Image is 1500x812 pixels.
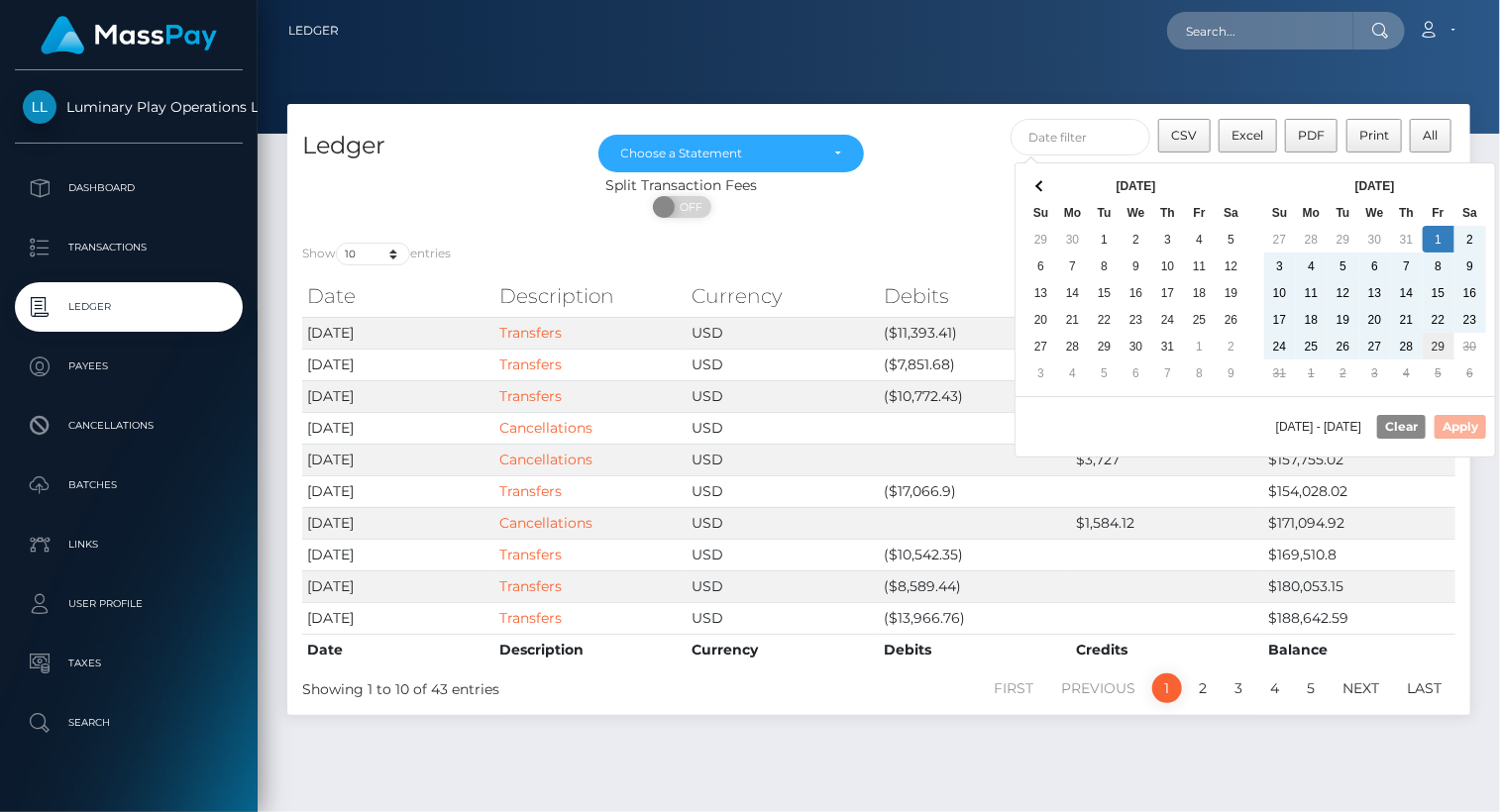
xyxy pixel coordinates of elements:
[499,387,562,405] a: Transfers
[302,634,494,665] th: Date
[494,634,687,665] th: Description
[1071,444,1263,475] td: $3,727
[23,411,235,441] p: Cancellations
[1423,359,1454,386] td: 5
[499,419,592,437] a: Cancellations
[302,539,494,570] td: [DATE]
[499,451,592,468] a: Cancellations
[1025,226,1057,253] td: 29
[15,460,243,510] a: Batches
[1359,359,1391,386] td: 3
[1332,673,1390,703] a: Next
[687,276,879,316] th: Currency
[1152,673,1182,703] a: 1
[1359,279,1391,306] td: 13
[1391,359,1423,386] td: 4
[23,589,235,619] p: User Profile
[1391,279,1423,306] td: 14
[1158,119,1211,152] button: CSV
[1263,475,1455,507] td: $154,028.02
[1152,226,1184,253] td: 3
[1259,673,1290,703] a: 4
[1216,253,1247,279] td: 12
[1296,333,1328,359] td: 25
[1391,253,1423,279] td: 7
[1285,119,1339,152] button: PDF
[1152,359,1184,386] td: 7
[1359,226,1391,253] td: 30
[302,317,494,349] td: [DATE]
[1121,333,1152,359] td: 30
[1396,673,1452,703] a: Last
[302,129,569,163] h4: Ledger
[1224,673,1253,703] a: 3
[23,470,235,500] p: Batches
[302,671,766,700] div: Showing 1 to 10 of 43 entries
[1276,421,1369,433] span: [DATE] - [DATE]
[1057,172,1216,199] th: [DATE]
[23,708,235,738] p: Search
[23,530,235,559] p: Links
[1184,253,1216,279] td: 11
[1216,333,1247,359] td: 2
[1454,226,1486,253] td: 2
[687,317,879,349] td: USD
[1264,199,1296,226] th: Su
[15,639,243,688] a: Taxes
[23,90,56,124] img: Luminary Play Operations Limited
[1071,507,1263,539] td: $1,584.12
[1057,199,1089,226] th: Mo
[499,609,562,627] a: Transfers
[687,412,879,444] td: USD
[1391,226,1423,253] td: 31
[1025,253,1057,279] td: 6
[1328,333,1359,359] td: 26
[1423,279,1454,306] td: 15
[15,282,243,332] a: Ledger
[1328,306,1359,333] td: 19
[336,243,410,265] select: Showentries
[494,276,687,316] th: Description
[302,475,494,507] td: [DATE]
[1057,253,1089,279] td: 7
[302,507,494,539] td: [DATE]
[23,292,235,322] p: Ledger
[879,634,1071,665] th: Debits
[1423,199,1454,226] th: Fr
[15,342,243,391] a: Payees
[1121,279,1152,306] td: 16
[1359,128,1389,143] span: Print
[687,507,879,539] td: USD
[1391,333,1423,359] td: 28
[1188,673,1218,703] a: 2
[879,475,1071,507] td: ($17,066.9)
[1328,359,1359,386] td: 2
[1264,253,1296,279] td: 3
[1216,226,1247,253] td: 5
[1057,279,1089,306] td: 14
[1089,279,1121,306] td: 15
[1264,226,1296,253] td: 27
[1152,279,1184,306] td: 17
[1057,333,1089,359] td: 28
[1296,673,1326,703] a: 5
[1423,333,1454,359] td: 29
[1296,359,1328,386] td: 1
[499,577,562,595] a: Transfers
[1423,253,1454,279] td: 8
[302,570,494,602] td: [DATE]
[1328,226,1359,253] td: 29
[1296,306,1328,333] td: 18
[1025,279,1057,306] td: 13
[15,223,243,272] a: Transactions
[1152,199,1184,226] th: Th
[879,380,1071,412] td: ($10,772.43)
[1172,128,1198,143] span: CSV
[1121,306,1152,333] td: 23
[1263,507,1455,539] td: $171,094.92
[15,698,243,748] a: Search
[687,634,879,665] th: Currency
[499,546,562,563] a: Transfers
[1057,359,1089,386] td: 4
[1216,306,1247,333] td: 26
